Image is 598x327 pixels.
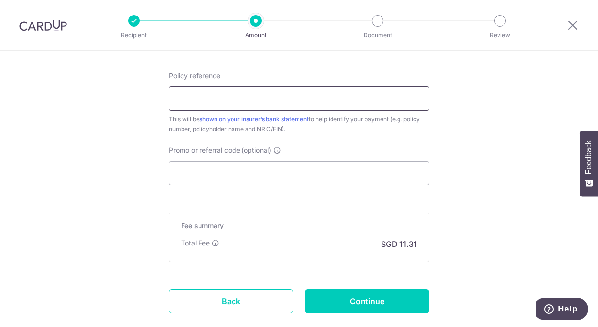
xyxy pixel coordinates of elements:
[181,221,417,230] h5: Fee summary
[19,19,67,31] img: CardUp
[169,71,220,81] label: Policy reference
[584,140,593,174] span: Feedback
[464,31,536,40] p: Review
[169,146,240,155] span: Promo or referral code
[342,31,414,40] p: Document
[536,298,588,322] iframe: Opens a widget where you can find more information
[169,114,429,134] div: This will be to help identify your payment (e.g. policy number, policyholder name and NRIC/FIN).
[199,115,309,123] a: shown on your insurer’s bank statement
[220,31,292,40] p: Amount
[241,146,271,155] span: (optional)
[181,238,210,248] p: Total Fee
[580,131,598,196] button: Feedback - Show survey
[305,289,429,313] input: Continue
[381,238,417,250] p: SGD 11.31
[169,289,293,313] a: Back
[98,31,170,40] p: Recipient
